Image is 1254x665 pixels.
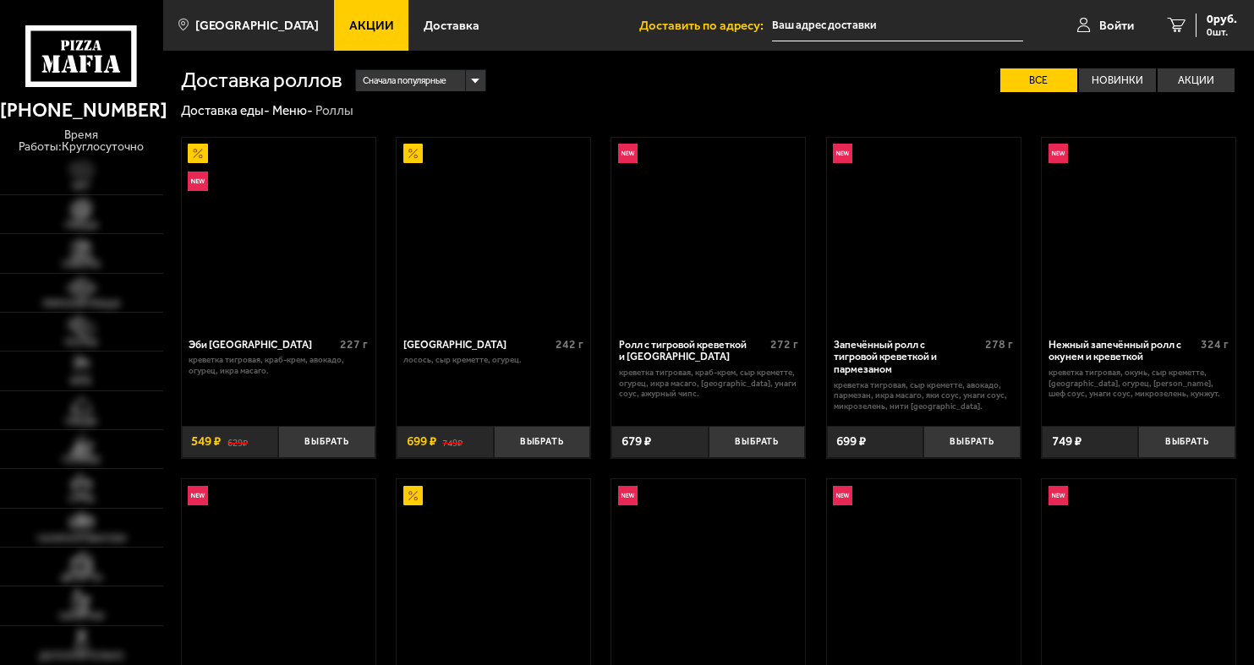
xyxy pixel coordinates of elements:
input: Ваш адрес доставки [772,10,1023,41]
img: Новинка [1049,486,1068,505]
span: 324 г [1201,337,1229,352]
button: Выбрать [709,426,806,458]
a: НовинкаРолл с тигровой креветкой и Гуакамоле [611,138,805,329]
img: Новинка [618,144,638,163]
s: 749 ₽ [442,435,463,448]
label: Акции [1158,68,1235,92]
div: [GEOGRAPHIC_DATA] [403,339,550,352]
a: Меню- [272,103,313,118]
button: Выбрать [494,426,591,458]
span: Акции [349,19,394,32]
a: НовинкаНежный запечённый ролл с окунем и креветкой [1042,138,1235,329]
span: Доставка [424,19,479,32]
p: креветка тигровая, Сыр креметте, авокадо, пармезан, икра масаго, яки соус, унаги соус, микрозелен... [834,380,1013,412]
span: Войти [1099,19,1134,32]
label: Новинки [1079,68,1156,92]
span: 278 г [985,337,1013,352]
span: Доставить по адресу: [639,19,772,32]
span: 0 шт. [1207,27,1237,37]
p: креветка тигровая, краб-крем, авокадо, огурец, икра масаго. [189,355,368,376]
a: АкционныйНовинкаЭби Калифорния [182,138,375,329]
span: [GEOGRAPHIC_DATA] [195,19,319,32]
a: Доставка еды- [181,103,270,118]
div: Нежный запечённый ролл с окунем и креветкой [1049,339,1196,364]
span: Сначала популярные [363,68,446,93]
img: Новинка [188,172,207,191]
a: АкционныйФиладельфия [397,138,590,329]
img: Акционный [403,486,423,505]
img: Новинка [1049,144,1068,163]
p: лосось, Сыр креметте, огурец. [403,355,583,365]
span: 242 г [556,337,583,352]
h1: Доставка роллов [181,70,342,91]
button: Выбрать [278,426,375,458]
div: Запечённый ролл с тигровой креветкой и пармезаном [834,339,981,376]
span: 549 ₽ [191,435,221,448]
button: Выбрать [923,426,1021,458]
div: Ролл с тигровой креветкой и [GEOGRAPHIC_DATA] [619,339,766,364]
p: креветка тигровая, краб-крем, Сыр креметте, огурец, икра масаго, [GEOGRAPHIC_DATA], унаги соус, а... [619,368,798,399]
span: 0 руб. [1207,14,1237,25]
span: 699 ₽ [836,435,866,448]
a: НовинкаЗапечённый ролл с тигровой креветкой и пармезаном [827,138,1021,329]
img: Новинка [833,486,852,505]
label: Все [1000,68,1077,92]
img: Акционный [403,144,423,163]
span: 272 г [770,337,798,352]
img: Акционный [188,144,207,163]
span: 227 г [340,337,368,352]
span: 679 ₽ [622,435,651,448]
div: Эби [GEOGRAPHIC_DATA] [189,339,336,352]
p: креветка тигровая, окунь, Сыр креметте, [GEOGRAPHIC_DATA], огурец, [PERSON_NAME], шеф соус, унаги... [1049,368,1228,399]
div: Роллы [315,102,353,119]
button: Выбрать [1138,426,1235,458]
img: Новинка [833,144,852,163]
s: 629 ₽ [227,435,248,448]
span: 699 ₽ [407,435,436,448]
span: 749 ₽ [1052,435,1082,448]
img: Новинка [618,486,638,505]
img: Новинка [188,486,207,505]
